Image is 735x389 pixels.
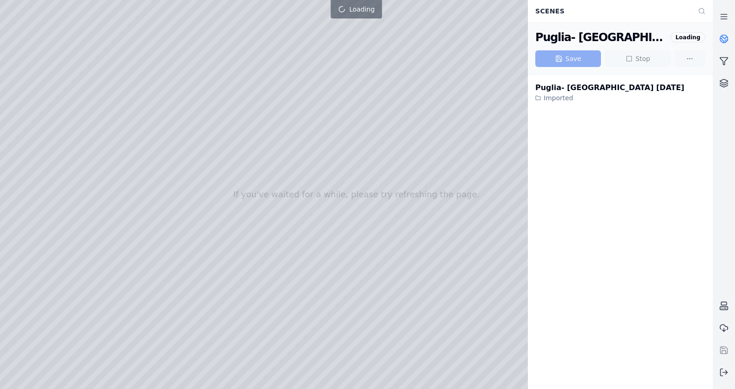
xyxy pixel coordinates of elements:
div: Loading [670,32,705,43]
div: Imported [535,93,684,103]
span: Loading [349,5,374,14]
div: Puglia- Bari 28-04-25 [535,30,667,45]
div: Puglia- [GEOGRAPHIC_DATA] [DATE] [535,82,684,93]
div: Scenes [530,2,692,20]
